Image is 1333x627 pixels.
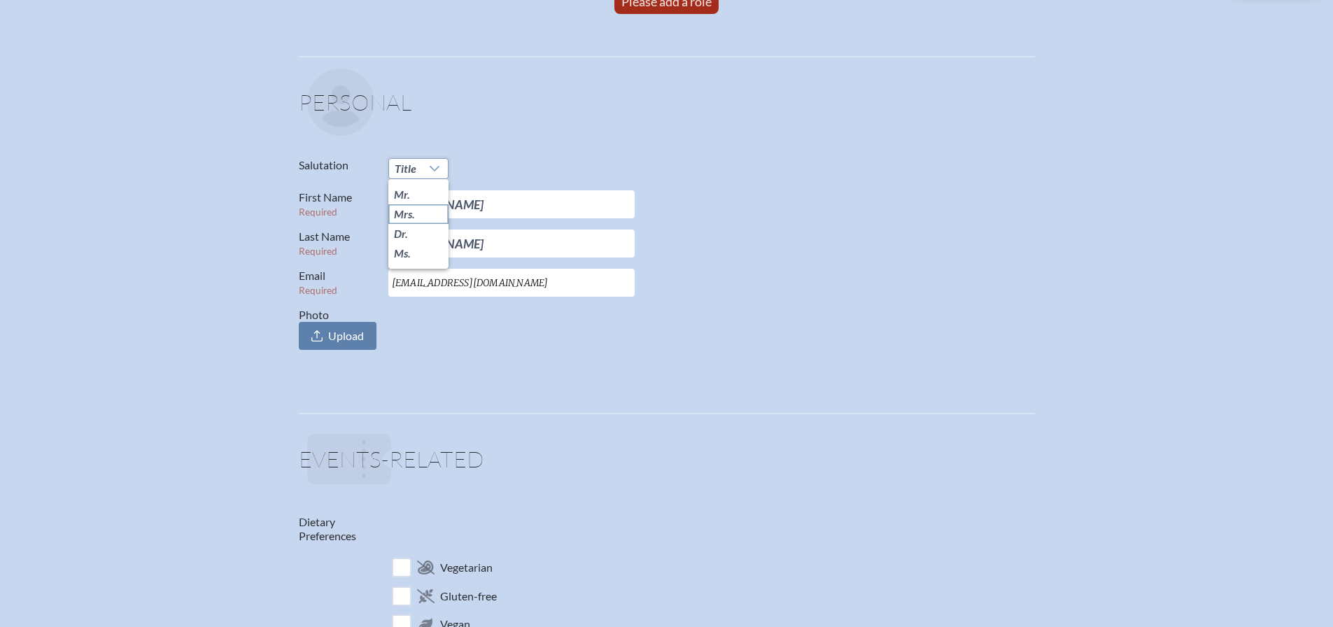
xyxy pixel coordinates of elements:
[395,162,416,175] span: Title
[388,224,449,244] li: Dr.
[394,188,410,202] span: Mr.
[299,515,356,543] label: Dietary Preferences
[440,561,493,575] span: Vegetarian
[299,206,337,218] span: Required
[299,246,337,257] span: Required
[299,448,1035,481] h1: Events-related
[299,158,377,172] label: Salutation
[299,308,377,350] label: Photo
[394,227,408,241] span: Dr.
[299,230,377,258] label: Last Name
[440,589,497,603] span: Gluten-free
[394,207,415,221] span: Mrs.
[394,246,411,260] span: Ms.
[299,285,337,296] span: Required
[299,190,377,218] label: First Name
[299,91,1035,125] h1: Personal
[388,244,449,263] li: Ms.
[388,185,449,204] li: Mr.
[299,269,377,297] label: Email
[388,179,449,269] ul: Option List
[388,204,449,224] li: Mrs.
[328,329,364,343] span: Upload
